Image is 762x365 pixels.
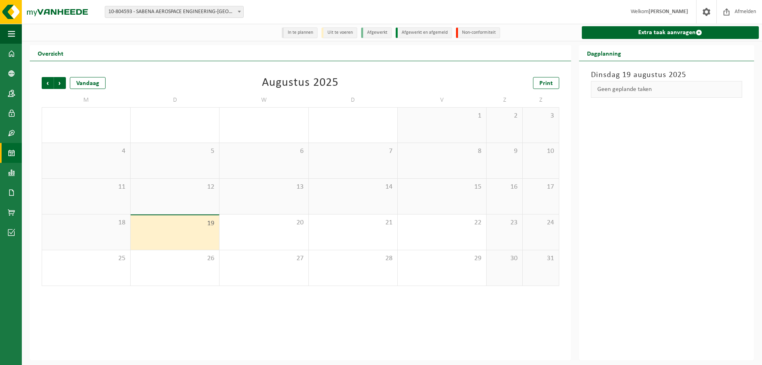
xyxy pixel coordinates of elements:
span: 14 [313,183,393,191]
div: Vandaag [70,77,106,89]
td: Z [523,93,559,107]
li: Uit te voeren [321,27,357,38]
span: 7 [313,147,393,156]
a: Print [533,77,559,89]
span: 6 [223,147,304,156]
span: 21 [313,218,393,227]
span: 10-804593 - SABENA AEROSPACE ENGINEERING-CHARLEROI - GOSSELIES [105,6,244,18]
span: 15 [402,183,482,191]
span: Volgende [54,77,66,89]
span: Print [539,80,553,87]
td: M [42,93,131,107]
span: 18 [46,218,126,227]
span: 13 [223,183,304,191]
span: 27 [223,254,304,263]
td: Z [487,93,523,107]
span: 24 [527,218,554,227]
h2: Overzicht [30,45,71,61]
span: 25 [46,254,126,263]
span: 5 [135,147,215,156]
td: W [219,93,308,107]
td: D [131,93,219,107]
div: Augustus 2025 [262,77,339,89]
td: D [309,93,398,107]
a: Extra taak aanvragen [582,26,759,39]
h3: Dinsdag 19 augustus 2025 [591,69,742,81]
td: V [398,93,487,107]
span: 30 [491,254,518,263]
span: 22 [402,218,482,227]
span: 9 [491,147,518,156]
span: 11 [46,183,126,191]
span: 16 [491,183,518,191]
div: Geen geplande taken [591,81,742,98]
span: 3 [527,112,554,120]
span: 29 [402,254,482,263]
span: 28 [313,254,393,263]
span: 1 [402,112,482,120]
span: 26 [135,254,215,263]
span: 17 [527,183,554,191]
span: 10 [527,147,554,156]
span: 8 [402,147,482,156]
span: 23 [491,218,518,227]
li: Afgewerkt [361,27,392,38]
span: 20 [223,218,304,227]
strong: [PERSON_NAME] [648,9,688,15]
span: 12 [135,183,215,191]
span: 4 [46,147,126,156]
span: 31 [527,254,554,263]
span: 19 [135,219,215,228]
li: In te plannen [282,27,317,38]
li: Non-conformiteit [456,27,500,38]
h2: Dagplanning [579,45,629,61]
li: Afgewerkt en afgemeld [396,27,452,38]
span: Vorige [42,77,54,89]
span: 2 [491,112,518,120]
span: 10-804593 - SABENA AEROSPACE ENGINEERING-CHARLEROI - GOSSELIES [105,6,243,17]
